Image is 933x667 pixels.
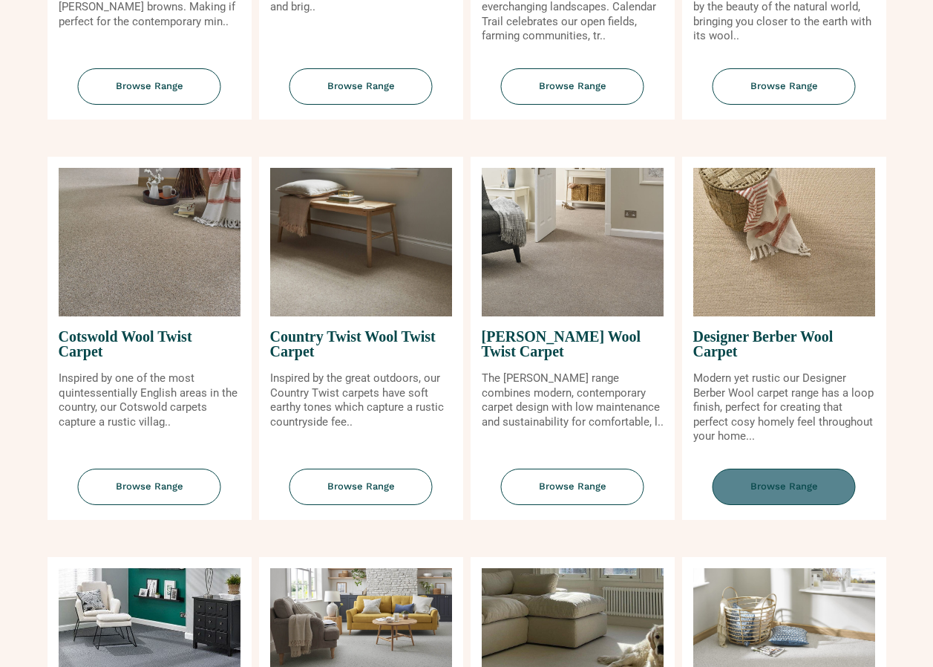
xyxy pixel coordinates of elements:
[59,168,240,316] img: Cotswold Wool Twist Carpet
[471,469,675,520] a: Browse Range
[713,68,856,105] span: Browse Range
[59,371,240,429] p: Inspired by one of the most quintessentially English areas in the country, our Cotswold carpets c...
[78,469,221,505] span: Browse Range
[289,469,433,505] span: Browse Range
[693,371,875,444] p: Modern yet rustic our Designer Berber Wool carpet range has a loop finish, perfect for creating t...
[59,316,240,371] span: Cotswold Wool Twist Carpet
[48,68,252,120] a: Browse Range
[289,68,433,105] span: Browse Range
[270,168,452,316] img: Country Twist Wool Twist Carpet
[270,371,452,429] p: Inspired by the great outdoors, our Country Twist carpets have soft earthy tones which capture a ...
[482,371,664,429] p: The [PERSON_NAME] range combines modern, contemporary carpet design with low maintenance and sust...
[259,68,463,120] a: Browse Range
[471,68,675,120] a: Browse Range
[682,469,886,520] a: Browse Range
[682,68,886,120] a: Browse Range
[501,68,644,105] span: Browse Range
[78,68,221,105] span: Browse Range
[693,316,875,371] span: Designer Berber Wool Carpet
[482,168,664,316] img: Craven Wool Twist Carpet
[501,469,644,505] span: Browse Range
[259,469,463,520] a: Browse Range
[713,469,856,505] span: Browse Range
[270,316,452,371] span: Country Twist Wool Twist Carpet
[693,168,875,316] img: Designer Berber Wool Carpet
[482,316,664,371] span: [PERSON_NAME] Wool Twist Carpet
[48,469,252,520] a: Browse Range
